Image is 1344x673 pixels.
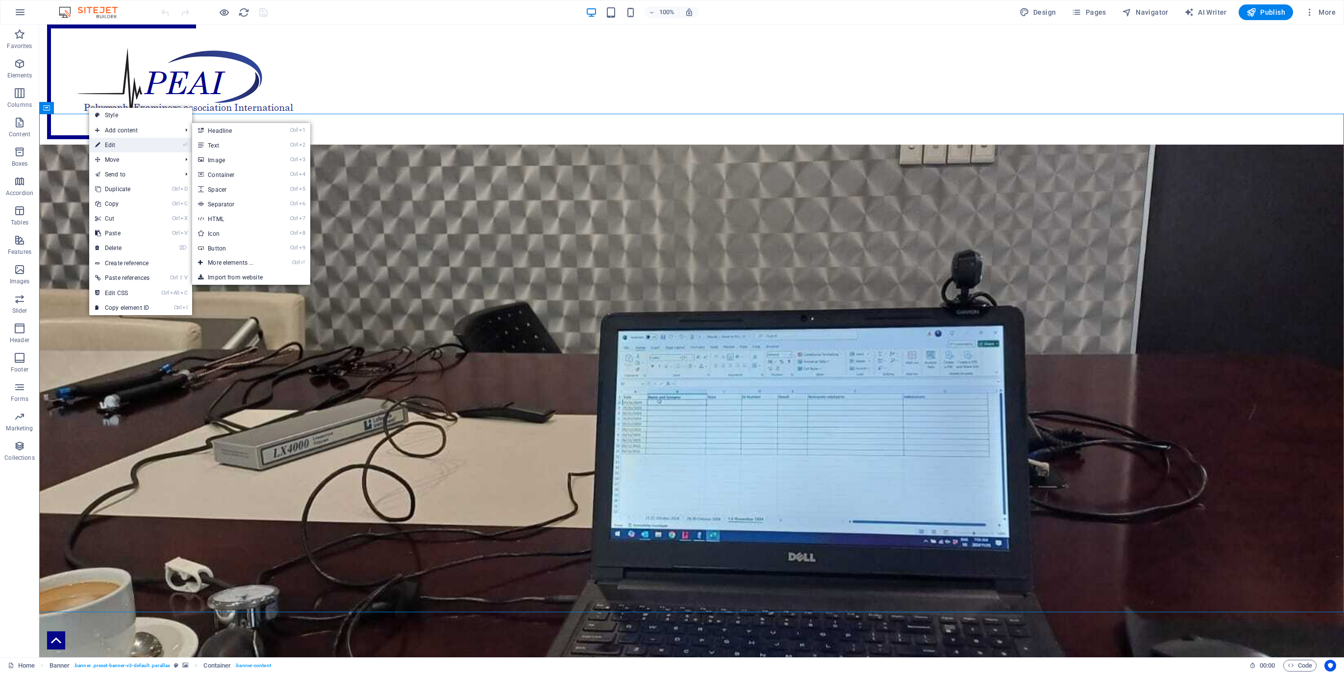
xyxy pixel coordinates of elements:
i: 4 [299,171,305,177]
button: AI Writer [1180,4,1231,20]
a: ⏎Edit [89,138,155,152]
a: CtrlDDuplicate [89,182,155,197]
h6: 100% [659,6,675,18]
i: Ctrl [161,290,169,296]
i: Ctrl [290,186,298,192]
i: This element is a customizable preset [174,663,178,668]
p: Images [10,277,30,285]
img: Editor Logo [56,6,130,18]
button: Pages [1068,4,1110,20]
i: Ctrl [290,127,298,133]
p: Content [9,130,30,138]
span: Publish [1246,7,1285,17]
span: More [1305,7,1336,17]
span: 00 00 [1260,660,1275,672]
a: CtrlCCopy [89,197,155,211]
span: Click to select. Double-click to edit [50,660,70,672]
span: Navigator [1122,7,1169,17]
a: Ctrl9Button [192,241,273,255]
i: Ctrl [172,200,180,207]
a: CtrlICopy element ID [89,300,155,315]
button: Code [1283,660,1317,672]
p: Elements [7,72,32,79]
i: ⇧ [179,274,183,281]
i: V [184,274,187,281]
span: . banner-content [235,660,271,672]
i: 7 [299,215,305,222]
div: Design (Ctrl+Alt+Y) [1016,4,1060,20]
p: Forms [11,395,28,403]
i: C [180,200,187,207]
i: ⏎ [300,259,305,266]
i: Reload page [238,7,249,18]
button: Navigator [1118,4,1172,20]
a: Ctrl⏎More elements ... [192,255,273,270]
i: C [180,290,187,296]
i: 5 [299,186,305,192]
i: This element contains a background [182,663,188,668]
p: Slider [12,307,27,315]
button: Design [1016,4,1060,20]
i: Ctrl [170,274,178,281]
i: Ctrl [172,215,180,222]
p: Accordion [6,189,33,197]
a: Style [89,108,192,123]
i: V [180,230,187,236]
a: Ctrl1Headline [192,123,273,138]
i: 1 [299,127,305,133]
a: Click to cancel selection. Double-click to open Pages [8,660,35,672]
i: ⏎ [183,142,187,148]
i: I [182,304,187,311]
i: D [180,186,187,192]
i: Ctrl [292,259,300,266]
i: Alt [170,290,180,296]
p: Collections [4,454,34,462]
h6: Session time [1249,660,1275,672]
span: Pages [1071,7,1106,17]
a: Create reference [89,256,192,271]
p: Header [10,336,29,344]
span: Code [1288,660,1312,672]
span: . banner .preset-banner-v3-default .parallax [74,660,170,672]
p: Favorites [7,42,32,50]
i: Ctrl [290,200,298,207]
i: 3 [299,156,305,163]
i: Ctrl [172,230,180,236]
a: Ctrl8Icon [192,226,273,241]
i: X [180,215,187,222]
p: Features [8,248,31,256]
button: 100% [645,6,679,18]
i: Ctrl [290,215,298,222]
a: Ctrl2Text [192,138,273,152]
button: reload [238,6,249,18]
i: Ctrl [290,156,298,163]
a: CtrlVPaste [89,226,155,241]
button: More [1301,4,1340,20]
i: Ctrl [172,186,180,192]
a: Ctrl3Image [192,152,273,167]
span: : [1267,662,1268,669]
nav: breadcrumb [50,660,271,672]
a: Import from website [192,270,310,285]
a: CtrlXCut [89,211,155,226]
p: Columns [7,101,32,109]
span: AI Writer [1184,7,1227,17]
a: ⌦Delete [89,241,155,255]
button: Click here to leave preview mode and continue editing [218,6,230,18]
a: Ctrl7HTML [192,211,273,226]
span: Click to select. Double-click to edit [203,660,231,672]
i: 9 [299,245,305,251]
i: Ctrl [290,230,298,236]
i: Ctrl [174,304,182,311]
i: On resize automatically adjust zoom level to fit chosen device. [685,8,694,17]
a: Ctrl6Separator [192,197,273,211]
a: CtrlAltCEdit CSS [89,286,155,300]
i: Ctrl [290,171,298,177]
i: Ctrl [290,142,298,148]
p: Marketing [6,424,33,432]
i: 8 [299,230,305,236]
i: 6 [299,200,305,207]
i: ⌦ [179,245,187,251]
p: Boxes [12,160,28,168]
span: Move [89,152,177,167]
